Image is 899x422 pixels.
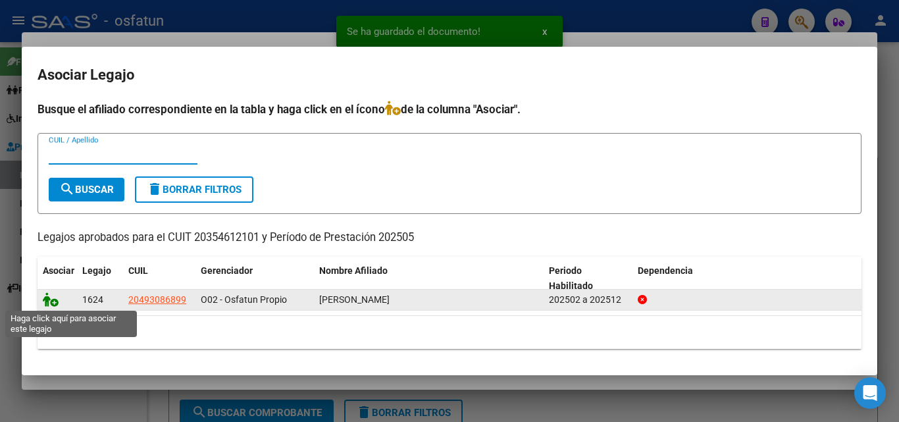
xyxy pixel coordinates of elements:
[38,230,861,246] p: Legajos aprobados para el CUIT 20354612101 y Período de Prestación 202505
[147,181,163,197] mat-icon: delete
[123,257,195,300] datatable-header-cell: CUIL
[549,265,593,291] span: Periodo Habilitado
[544,257,632,300] datatable-header-cell: Periodo Habilitado
[128,265,148,276] span: CUIL
[59,181,75,197] mat-icon: search
[135,176,253,203] button: Borrar Filtros
[195,257,314,300] datatable-header-cell: Gerenciador
[38,101,861,118] h4: Busque el afiliado correspondiente en la tabla y haga click en el ícono de la columna "Asociar".
[38,257,77,300] datatable-header-cell: Asociar
[549,292,627,307] div: 202502 a 202512
[201,265,253,276] span: Gerenciador
[128,294,186,305] span: 20493086899
[59,184,114,196] span: Buscar
[82,265,111,276] span: Legajo
[38,316,861,349] div: 1 registros
[201,294,287,305] span: O02 - Osfatun Propio
[314,257,544,300] datatable-header-cell: Nombre Afiliado
[38,63,861,88] h2: Asociar Legajo
[638,265,693,276] span: Dependencia
[49,178,124,201] button: Buscar
[77,257,123,300] datatable-header-cell: Legajo
[82,294,103,305] span: 1624
[43,265,74,276] span: Asociar
[632,257,862,300] datatable-header-cell: Dependencia
[854,377,886,409] div: Open Intercom Messenger
[319,294,390,305] span: FLORIDO SAAVEDRA LEON EZEQUIEL
[319,265,388,276] span: Nombre Afiliado
[147,184,242,196] span: Borrar Filtros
